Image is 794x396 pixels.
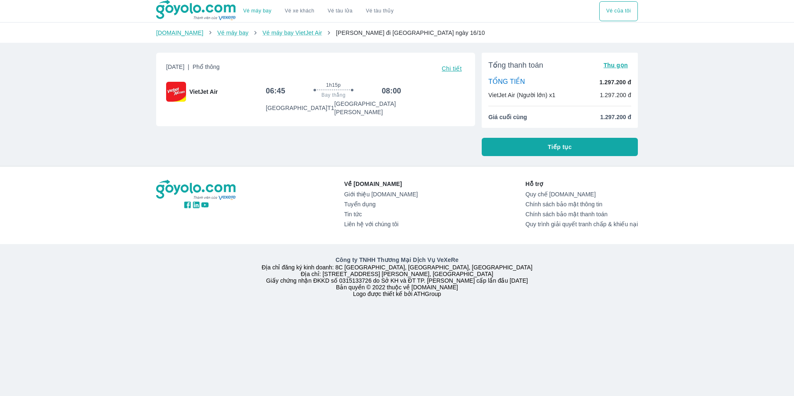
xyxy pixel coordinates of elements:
a: Chính sách bảo mật thông tin [525,201,638,208]
span: [PERSON_NAME] đi [GEOGRAPHIC_DATA] ngày 16/10 [336,29,485,36]
a: Vé xe khách [285,8,314,14]
a: Quy trình giải quyết tranh chấp & khiếu nại [525,221,638,227]
div: choose transportation mode [237,1,400,21]
p: TỔNG TIỀN [488,78,525,87]
a: Vé máy bay VietJet Air [262,29,322,36]
span: Bay thẳng [321,92,346,98]
div: Địa chỉ đăng ký kinh doanh: 8C [GEOGRAPHIC_DATA], [GEOGRAPHIC_DATA], [GEOGRAPHIC_DATA] Địa chỉ: [... [151,256,643,297]
button: Chi tiết [439,63,465,74]
a: Vé tàu lửa [321,1,359,21]
span: Giá cuối cùng [488,113,527,121]
span: Phổ thông [193,64,220,70]
a: Vé máy bay [217,29,248,36]
a: Vé máy bay [243,8,272,14]
a: Tin tức [344,211,418,218]
button: Vé của tôi [599,1,638,21]
p: 1.297.200 đ [600,91,631,99]
a: Chính sách bảo mật thanh toán [525,211,638,218]
p: [GEOGRAPHIC_DATA] T1 [266,104,334,112]
a: Tuyển dụng [344,201,418,208]
button: Vé tàu thủy [359,1,400,21]
a: Liên hệ với chúng tôi [344,221,418,227]
button: Tiếp tục [482,138,638,156]
p: Về [DOMAIN_NAME] [344,180,418,188]
nav: breadcrumb [156,29,638,37]
span: Thu gọn [603,62,628,68]
span: Chi tiết [442,65,462,72]
p: Công ty TNHH Thương Mại Dịch Vụ VeXeRe [158,256,636,264]
span: VietJet Air [189,88,218,96]
span: Tổng thanh toán [488,60,543,70]
span: Tiếp tục [548,143,572,151]
p: Hỗ trợ [525,180,638,188]
a: Quy chế [DOMAIN_NAME] [525,191,638,198]
p: VietJet Air (Người lớn) x1 [488,91,555,99]
a: Giới thiệu [DOMAIN_NAME] [344,191,418,198]
p: 1.297.200 đ [600,78,631,86]
span: 1.297.200 đ [600,113,631,121]
h6: 06:45 [266,86,285,96]
span: | [188,64,189,70]
p: [GEOGRAPHIC_DATA][PERSON_NAME] [334,100,401,116]
button: Thu gọn [600,59,631,71]
span: [DATE] [166,63,220,74]
img: logo [156,180,237,200]
span: 1h15p [326,82,341,88]
a: [DOMAIN_NAME] [156,29,203,36]
h6: 08:00 [382,86,401,96]
div: choose transportation mode [599,1,638,21]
